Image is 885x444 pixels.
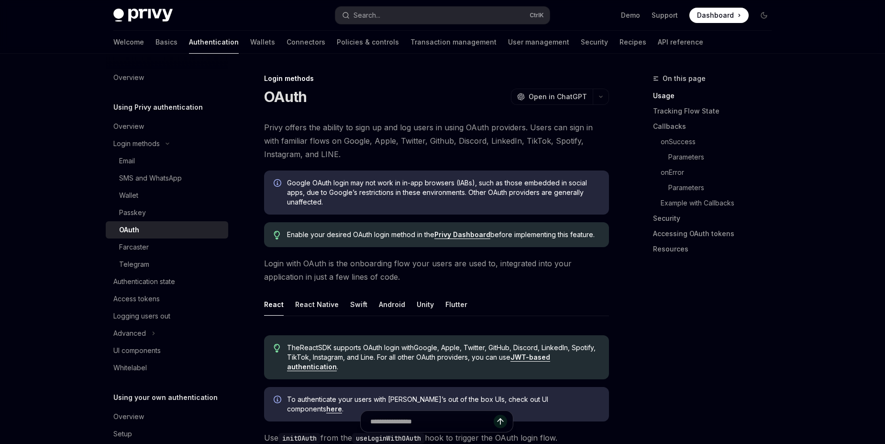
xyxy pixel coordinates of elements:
span: Enable your desired OAuth login method in the before implementing this feature. [287,230,599,239]
input: Ask a question... [370,411,494,432]
a: Resources [653,241,779,257]
div: Unity [417,293,434,316]
span: Google OAuth login may not work in in-app browsers (IABs), such as those embedded in social apps,... [287,178,599,207]
a: Dashboard [689,8,749,23]
a: Telegram [106,256,228,273]
a: Support [652,11,678,20]
div: Advanced [113,328,146,339]
a: Authentication state [106,273,228,290]
div: SMS and WhatsApp [119,172,182,184]
span: On this page [663,73,706,84]
a: onSuccess [653,134,779,149]
a: Whitelabel [106,359,228,376]
a: Setup [106,425,228,443]
a: Authentication [189,31,239,54]
a: onError [653,165,779,180]
a: Demo [621,11,640,20]
span: Open in ChatGPT [529,92,587,102]
a: Overview [106,118,228,135]
div: OAuth [119,224,139,236]
div: Logging users out [113,310,170,322]
div: Whitelabel [113,362,147,374]
a: Parameters [653,180,779,195]
h5: Using your own authentication [113,392,218,403]
button: Send message [494,415,507,428]
svg: Info [274,396,283,405]
a: Accessing OAuth tokens [653,226,779,241]
div: Email [119,155,135,167]
svg: Info [274,179,283,189]
svg: Tip [274,344,280,353]
span: To authenticate your users with [PERSON_NAME]’s out of the box UIs, check out UI components . [287,395,599,414]
a: API reference [658,31,703,54]
a: Parameters [653,149,779,165]
a: Transaction management [410,31,497,54]
a: here [326,405,342,413]
button: Toggle Login methods section [106,135,228,152]
div: React [264,293,284,316]
button: Open in ChatGPT [511,89,593,105]
a: Connectors [287,31,325,54]
span: Privy offers the ability to sign up and log users in using OAuth providers. Users can sign in wit... [264,121,609,161]
div: Telegram [119,259,149,270]
a: OAuth [106,221,228,239]
a: Security [653,211,779,226]
a: Email [106,152,228,170]
a: Logging users out [106,307,228,325]
div: Wallet [119,190,138,201]
span: Dashboard [697,11,734,20]
div: Login methods [264,74,609,83]
div: Search... [354,10,380,21]
div: Overview [113,121,144,132]
a: Overview [106,69,228,86]
button: Open search [335,7,550,24]
h5: Using Privy authentication [113,102,203,113]
a: Farcaster [106,239,228,256]
a: Wallet [106,187,228,204]
div: Farcaster [119,241,149,253]
a: Tracking Flow State [653,103,779,119]
a: Wallets [250,31,275,54]
button: Toggle dark mode [756,8,772,23]
div: Login methods [113,138,160,149]
a: SMS and WhatsApp [106,170,228,187]
img: dark logo [113,9,173,22]
div: Passkey [119,207,146,218]
h1: OAuth [264,88,307,105]
div: Authentication state [113,276,175,287]
div: React Native [295,293,339,316]
a: Welcome [113,31,144,54]
a: UI components [106,342,228,359]
svg: Tip [274,231,280,239]
div: Setup [113,428,132,440]
a: Access tokens [106,290,228,307]
a: Privy Dashboard [434,230,490,239]
a: User management [508,31,569,54]
button: Toggle Advanced section [106,325,228,342]
a: Overview [106,408,228,425]
div: Swift [350,293,367,316]
div: Overview [113,411,144,422]
a: Basics [155,31,177,54]
a: Passkey [106,204,228,221]
div: Android [379,293,405,316]
a: Policies & controls [337,31,399,54]
a: Callbacks [653,119,779,134]
span: Ctrl K [530,11,544,19]
span: Login with OAuth is the onboarding flow your users are used to, integrated into your application ... [264,257,609,284]
div: Overview [113,72,144,83]
a: Security [581,31,608,54]
div: UI components [113,345,161,356]
span: The React SDK supports OAuth login with Google, Apple, Twitter, GitHub, Discord, LinkedIn, Spotif... [287,343,599,372]
a: Example with Callbacks [653,195,779,211]
div: Flutter [445,293,467,316]
a: Recipes [619,31,646,54]
div: Access tokens [113,293,160,305]
a: Usage [653,88,779,103]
